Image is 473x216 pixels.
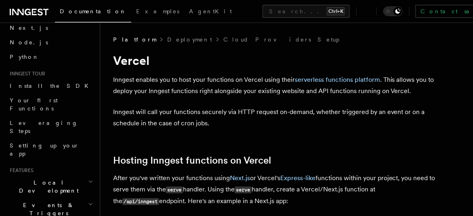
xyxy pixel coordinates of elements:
button: Local Development [6,175,95,198]
span: Your first Functions [10,97,58,112]
span: Examples [136,8,179,15]
span: Inngest tour [6,71,45,77]
span: Python [10,54,39,60]
p: Inngest will call your functions securely via HTTP request on-demand, whether triggered by an eve... [113,106,436,129]
span: Leveraging Steps [10,120,78,134]
a: Setting up your app [6,138,95,161]
span: Node.js [10,39,48,46]
a: Cloud Providers Setup [223,35,339,44]
h1: Vercel [113,53,436,68]
button: Search...Ctrl+K [263,5,350,18]
a: Deployment [167,35,212,44]
span: Next.js [10,25,48,31]
span: Features [6,167,34,174]
code: /api/inngest [122,198,159,205]
a: Documentation [55,2,131,23]
a: Node.js [6,35,95,50]
span: Local Development [6,179,88,195]
a: Examples [131,2,184,22]
p: After you've written your functions using or Vercel's functions within your project, you need to ... [113,172,436,207]
span: Platform [113,35,156,44]
span: Documentation [60,8,126,15]
button: Toggle dark mode [383,6,403,16]
a: Next.js [230,174,250,182]
a: serverless functions platform [295,76,380,83]
a: Next.js [6,21,95,35]
a: Hosting Inngest functions on Vercel [113,155,271,166]
span: AgentKit [189,8,232,15]
a: Install the SDK [6,79,95,93]
p: Inngest enables you to host your functions on Vercel using their . This allows you to deploy your... [113,74,436,97]
span: Setting up your app [10,142,79,157]
span: Install the SDK [10,83,93,89]
a: Leveraging Steps [6,116,95,138]
code: serve [235,187,252,193]
a: AgentKit [184,2,237,22]
a: Express-like [280,174,315,182]
a: Python [6,50,95,64]
a: Your first Functions [6,93,95,116]
kbd: Ctrl+K [327,7,345,15]
code: serve [166,187,183,193]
